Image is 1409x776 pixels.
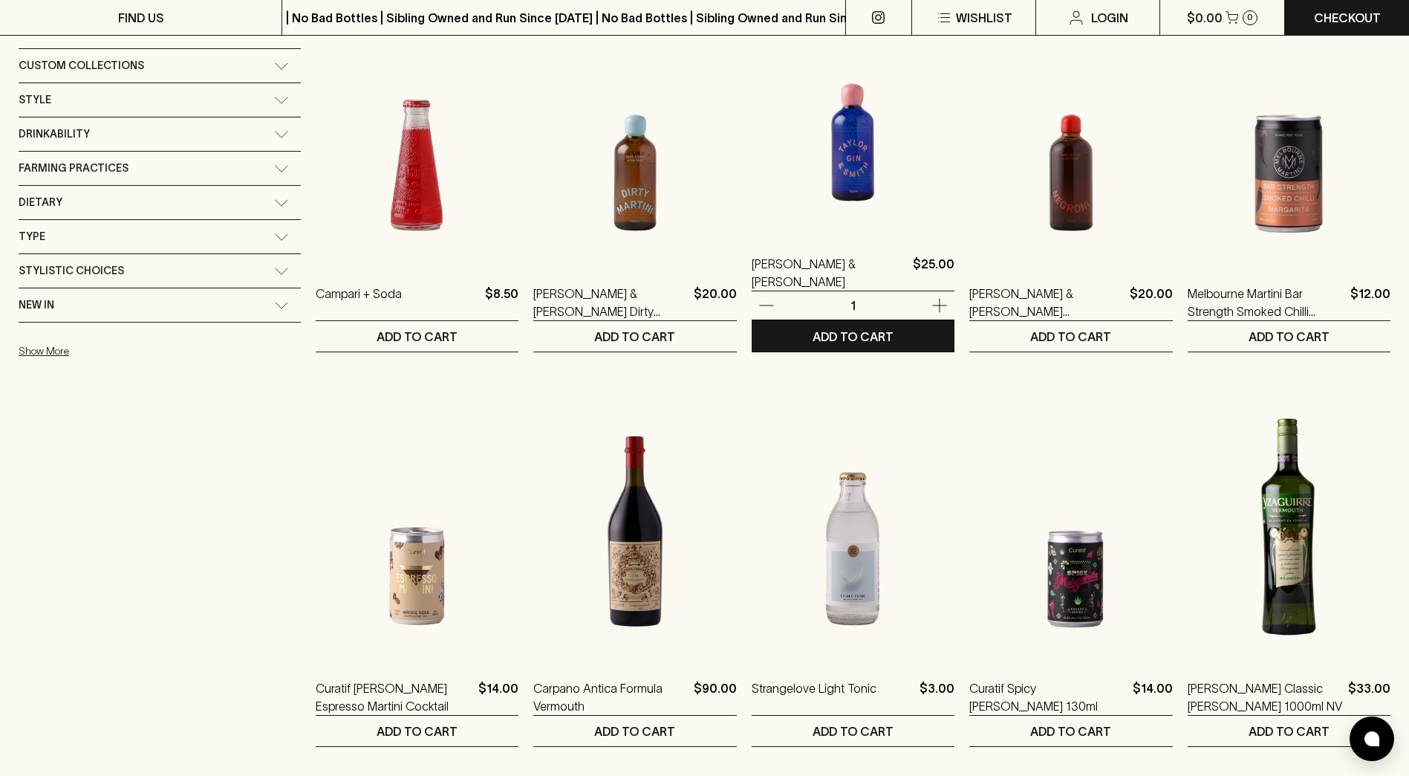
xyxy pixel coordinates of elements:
span: Stylistic Choices [19,262,124,280]
p: $14.00 [1133,679,1173,715]
img: bubble-icon [1364,731,1379,746]
button: Show More [19,336,213,366]
img: Melbourne Martini Bar Strength Smoked Chilli Margarita [1188,2,1390,262]
span: New In [19,296,54,314]
p: ADD TO CART [813,722,894,740]
p: Login [1091,9,1128,27]
a: Strangelove Light Tonic [752,679,876,715]
span: Type [19,227,45,246]
p: Checkout [1314,9,1381,27]
a: Carpano Antica Formula Vermouth [533,679,687,715]
img: Taylor & Smith Negroni Cocktail [969,2,1172,262]
p: 0 [1247,13,1253,22]
img: Yzaguirre Classic Blanco 1000ml NV [1188,397,1390,657]
div: Type [19,220,301,253]
button: ADD TO CART [969,321,1172,352]
button: ADD TO CART [752,716,954,746]
p: $3.00 [920,679,954,715]
span: Style [19,91,51,109]
a: [PERSON_NAME] & [PERSON_NAME] [752,255,907,291]
div: Custom Collections [19,49,301,83]
p: ADD TO CART [377,328,458,346]
a: Curatif [PERSON_NAME] Espresso Martini Cocktail [316,679,472,715]
p: ADD TO CART [1030,328,1111,346]
div: Drinkability [19,117,301,151]
p: $20.00 [1130,285,1173,320]
div: Farming Practices [19,152,301,185]
p: $0.00 [1187,9,1223,27]
p: $8.50 [485,285,518,320]
button: ADD TO CART [969,716,1172,746]
p: $20.00 [694,285,737,320]
p: FIND US [118,9,164,27]
a: [PERSON_NAME] Classic [PERSON_NAME] 1000ml NV [1188,679,1342,715]
button: ADD TO CART [1188,716,1390,746]
a: [PERSON_NAME] & [PERSON_NAME] Dirty Martini Cocktail [533,285,687,320]
p: $25.00 [913,255,954,291]
span: Drinkability [19,125,90,143]
p: $90.00 [694,679,737,715]
img: Strangelove Light Tonic [752,397,954,657]
p: $33.00 [1348,679,1390,715]
img: Curatif Archie Rose Espresso Martini Cocktail [316,397,518,657]
button: ADD TO CART [1188,321,1390,352]
a: Campari + Soda [316,285,402,320]
p: ADD TO CART [813,328,894,346]
div: Dietary [19,186,301,219]
p: Wishlist [956,9,1012,27]
div: New In [19,288,301,322]
a: Melbourne Martini Bar Strength Smoked Chilli [PERSON_NAME] [1188,285,1344,320]
p: ADD TO CART [1030,722,1111,740]
p: $12.00 [1350,285,1390,320]
img: Carpano Antica Formula Vermouth [533,397,736,657]
p: ADD TO CART [594,328,675,346]
a: Curatif Spicy [PERSON_NAME] 130ml [969,679,1126,715]
span: Farming Practices [19,159,128,178]
img: Curatif Spicy Margarita 130ml [969,397,1172,657]
p: ADD TO CART [594,722,675,740]
button: ADD TO CART [316,716,518,746]
button: ADD TO CART [752,321,954,352]
p: ADD TO CART [1249,722,1330,740]
a: [PERSON_NAME] & [PERSON_NAME] [PERSON_NAME] Cocktail [969,285,1123,320]
div: Style [19,83,301,117]
button: ADD TO CART [533,716,736,746]
span: Dietary [19,193,62,212]
div: Stylistic Choices [19,254,301,288]
p: ADD TO CART [1249,328,1330,346]
p: $14.00 [478,679,518,715]
button: ADD TO CART [533,321,736,352]
p: 1 [835,297,871,314]
button: ADD TO CART [316,321,518,352]
p: ADD TO CART [377,722,458,740]
img: Taylor & Smith Dirty Martini Cocktail [533,2,736,262]
span: Custom Collections [19,56,144,75]
img: Campari + Soda [316,2,518,262]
